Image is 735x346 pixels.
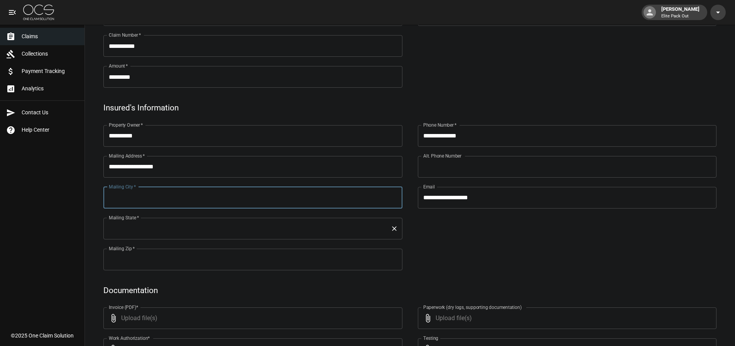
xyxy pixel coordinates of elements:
[22,109,78,117] span: Contact Us
[22,67,78,75] span: Payment Tracking
[109,245,135,252] label: Mailing Zip
[109,153,145,159] label: Mailing Address
[109,32,141,38] label: Claim Number
[423,153,461,159] label: Alt. Phone Number
[109,214,139,221] label: Mailing State
[109,335,150,341] label: Work Authorization*
[11,332,74,339] div: © 2025 One Claim Solution
[109,63,128,69] label: Amount
[658,5,703,19] div: [PERSON_NAME]
[22,85,78,93] span: Analytics
[22,50,78,58] span: Collections
[109,183,136,190] label: Mailing City
[109,122,143,128] label: Property Owner
[423,335,438,341] label: Testing
[23,5,54,20] img: ocs-logo-white-transparent.png
[423,183,435,190] label: Email
[109,304,139,310] label: Invoice (PDF)*
[121,307,382,329] span: Upload file(s)
[5,5,20,20] button: open drawer
[423,122,456,128] label: Phone Number
[436,307,696,329] span: Upload file(s)
[389,223,400,234] button: Clear
[661,13,700,20] p: Elite Pack Out
[22,32,78,41] span: Claims
[22,126,78,134] span: Help Center
[423,304,522,310] label: Paperwork (dry logs, supporting documentation)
